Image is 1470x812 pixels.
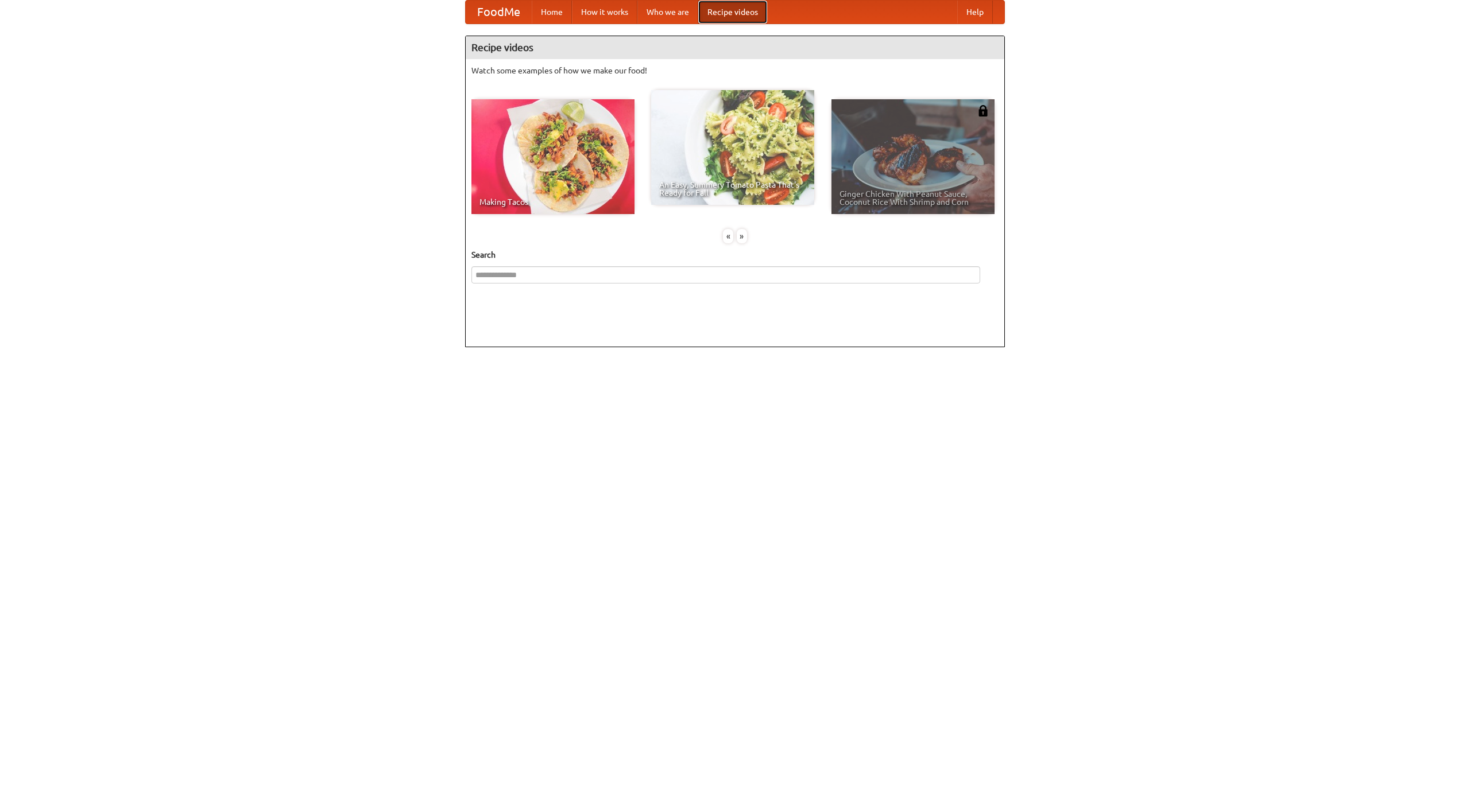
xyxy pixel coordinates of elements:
a: How it works [572,1,637,24]
a: Who we are [637,1,698,24]
a: Recipe videos [698,1,767,24]
a: Making Tacos [471,99,635,214]
a: Help [957,1,993,24]
h4: Recipe videos [466,36,1004,59]
div: » [737,229,747,243]
a: Home [532,1,572,24]
div: « [723,229,733,243]
span: Making Tacos [479,198,626,206]
a: An Easy, Summery Tomato Pasta That's Ready for Fall [651,90,814,205]
img: 483408.png [977,105,989,116]
a: FoodMe [466,1,532,24]
span: An Easy, Summery Tomato Pasta That's Ready for Fall [659,181,806,197]
h5: Search [471,249,999,261]
p: Watch some examples of how we make our food! [471,65,999,76]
